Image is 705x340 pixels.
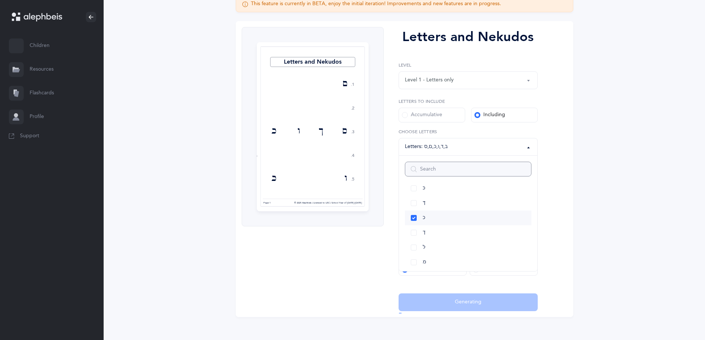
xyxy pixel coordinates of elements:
div: Letters and Nekudos [399,27,538,47]
button: Generating [399,293,538,311]
button: Level 1 - Letters only [399,71,538,89]
span: ל [423,244,425,251]
span: כ [423,215,425,221]
label: Level [399,62,538,68]
div: ב , ד , ו , כ , ם , ס [424,143,448,151]
div: Letters: [405,143,424,151]
div: Accumulative [402,111,442,119]
button: ב, ד, ו, כ, ם, ס [399,138,538,156]
div: Level 1 - Letters only [405,76,454,84]
span: ך [423,229,426,236]
div: This feature is currently in BETA, enjoy the initial iteration! Improvements and new features are... [251,0,501,8]
div: Including [474,111,505,119]
span: מ [423,259,426,266]
label: Choose letters [399,128,538,135]
iframe: Drift Widget Chat Controller [668,303,696,331]
span: כּ [423,185,425,192]
span: Support [20,132,39,140]
input: Search [405,162,531,176]
label: Letters to include [399,98,538,105]
span: Generating [455,298,481,306]
span: ךּ [423,200,426,206]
